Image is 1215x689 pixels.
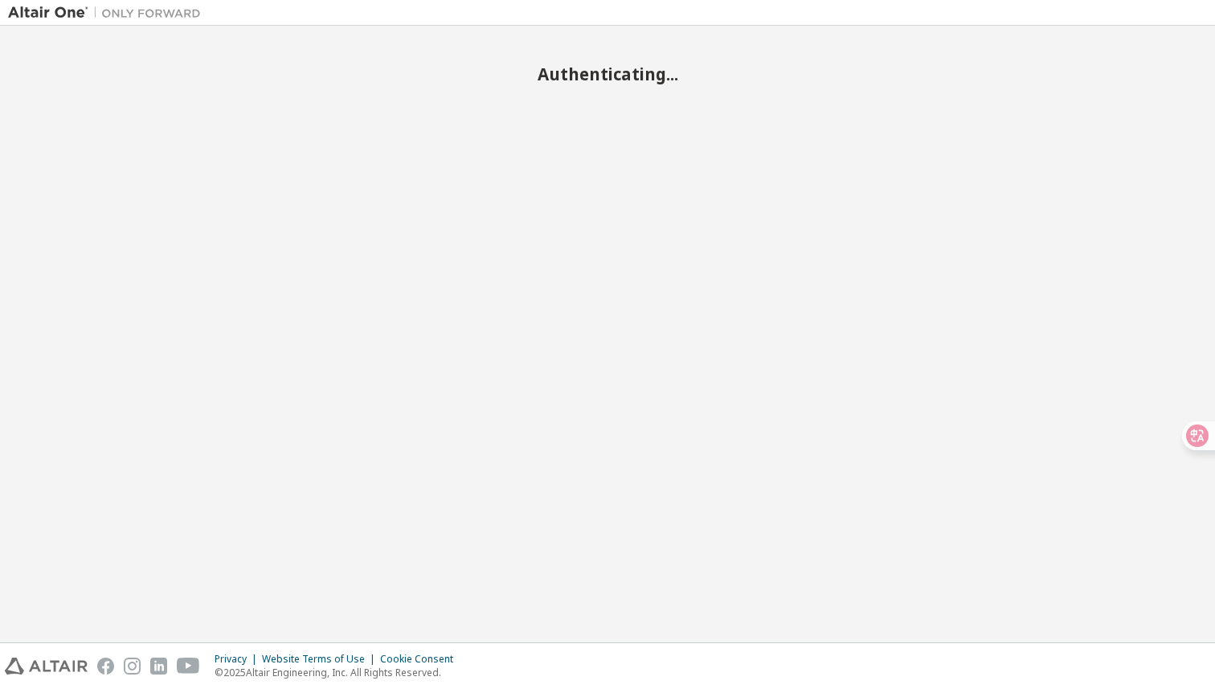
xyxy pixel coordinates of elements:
img: linkedin.svg [150,658,167,675]
div: Website Terms of Use [262,653,380,666]
img: facebook.svg [97,658,114,675]
div: Cookie Consent [380,653,463,666]
h2: Authenticating... [8,64,1207,84]
img: youtube.svg [177,658,200,675]
div: Privacy [215,653,262,666]
p: © 2025 Altair Engineering, Inc. All Rights Reserved. [215,666,463,679]
img: Altair One [8,5,209,21]
img: altair_logo.svg [5,658,88,675]
img: instagram.svg [124,658,141,675]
